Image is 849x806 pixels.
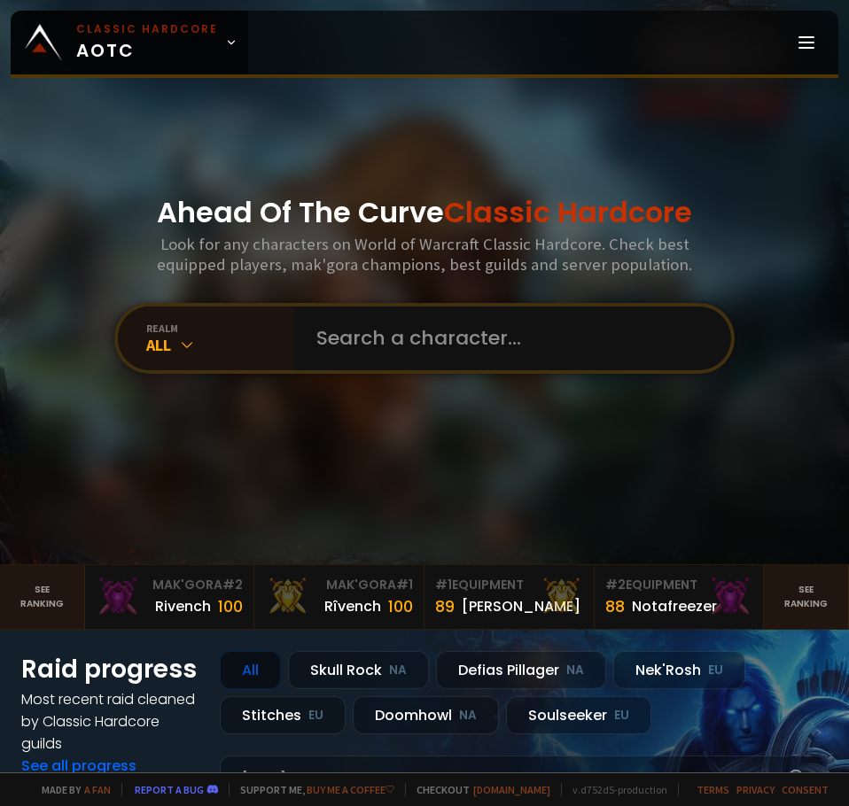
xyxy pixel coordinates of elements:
div: Doomhowl [353,696,499,734]
div: 100 [388,594,413,618]
div: All [146,335,295,355]
a: #2Equipment88Notafreezer [595,565,765,629]
small: NA [389,662,407,679]
a: See all progress [21,756,136,776]
a: Classic HardcoreAOTC [11,11,248,74]
span: Support me, [229,783,394,796]
div: 100 [218,594,243,618]
a: a fan [84,783,111,796]
a: Privacy [736,783,775,796]
div: Skull Rock [288,651,429,689]
small: Classic Hardcore [76,21,218,37]
div: Nek'Rosh [613,651,745,689]
small: EU [708,662,723,679]
span: # 2 [605,576,626,593]
a: Seeranking [764,565,849,629]
small: NA [566,662,584,679]
small: NA [459,707,477,725]
div: Mak'Gora [96,576,244,594]
div: Notafreezer [632,595,717,617]
div: Mak'Gora [265,576,413,594]
span: # 2 [222,576,243,593]
div: Stitches [220,696,346,734]
span: Classic Hardcore [444,192,692,232]
h3: Look for any characters on World of Warcraft Classic Hardcore. Check best equipped players, mak'g... [128,234,722,275]
div: Rîvench [324,595,381,617]
a: Buy me a coffee [307,783,394,796]
div: Defias Pillager [436,651,606,689]
a: Mak'Gora#2Rivench100 [85,565,255,629]
div: Equipment [605,576,753,594]
small: EU [308,707,323,725]
span: # 1 [435,576,452,593]
span: AOTC [76,21,218,64]
div: realm [146,322,295,335]
a: Terms [697,783,729,796]
h4: Most recent raid cleaned by Classic Hardcore guilds [21,688,199,755]
div: [PERSON_NAME] [462,595,580,617]
a: [DOMAIN_NAME] [473,783,550,796]
small: EU [614,707,629,725]
a: Mak'Gora#1Rîvench100 [254,565,424,629]
h1: Ahead Of The Curve [157,191,692,234]
span: v. d752d5 - production [561,783,667,796]
span: # 1 [396,576,413,593]
span: Made by [31,783,111,796]
div: Soulseeker [506,696,651,734]
a: Report a bug [135,783,204,796]
a: [DATE]zgpetri on godDefias Pillager8 /90 [220,756,828,802]
div: Rivench [155,595,211,617]
h1: Raid progress [21,651,199,688]
a: Consent [782,783,829,796]
div: Equipment [435,576,583,594]
input: Search a character... [306,306,710,370]
div: 88 [605,594,625,618]
span: Checkout [405,783,550,796]
div: 89 [435,594,455,618]
a: #1Equipment89[PERSON_NAME] [424,565,595,629]
div: All [220,651,281,689]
